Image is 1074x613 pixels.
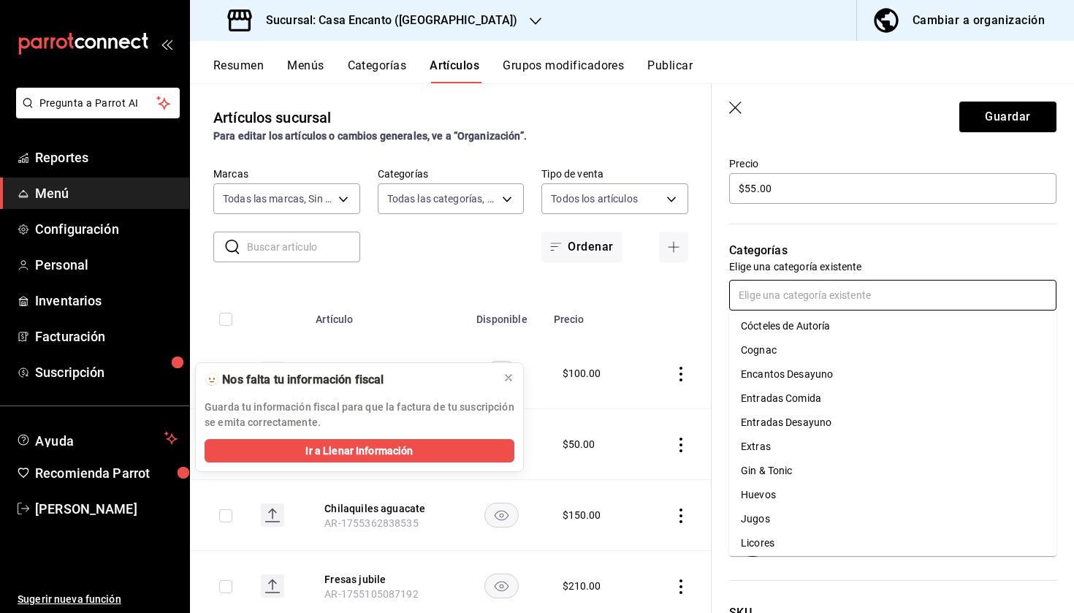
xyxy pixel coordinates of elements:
[213,130,527,142] strong: Para editar los artículos o cambios generales, ve a “Organización”.
[729,159,1056,169] label: Precio
[541,169,688,179] label: Tipo de venta
[674,367,688,381] button: actions
[459,292,544,338] th: Disponible
[16,88,180,118] button: Pregunta a Parrot AI
[324,588,418,600] span: AR-1755105087192
[161,38,172,50] button: open_drawer_menu
[729,259,1056,274] p: Elige una categoría existente
[387,191,498,206] span: Todas las categorías, Sin categoría
[430,58,479,83] button: Artículos
[35,148,178,167] span: Reportes
[324,359,441,374] button: edit-product-location
[913,10,1045,31] div: Cambiar a organización
[729,338,1056,362] li: Cognac
[674,579,688,594] button: actions
[213,58,1074,83] div: navigation tabs
[729,280,1056,311] input: Elige una categoría existente
[545,292,644,338] th: Precio
[729,555,1056,579] li: Masa Madre
[729,483,1056,507] li: Huevos
[729,459,1056,483] li: Gin & Tonic
[35,362,178,382] span: Suscripción
[729,531,1056,555] li: Licores
[287,58,324,83] button: Menús
[729,435,1056,459] li: Extras
[39,96,157,111] span: Pregunta a Parrot AI
[305,443,413,459] span: Ir a Llenar Información
[324,517,418,529] span: AR-1755362838535
[729,507,1056,531] li: Jugos
[674,509,688,523] button: actions
[10,106,180,121] a: Pregunta a Parrot AI
[729,314,1056,338] li: Cócteles de Autoría
[563,366,601,381] div: $ 100.00
[729,387,1056,411] li: Entradas Comida
[35,463,178,483] span: Recomienda Parrot
[205,372,491,388] div: 🫥 Nos falta tu información fiscal
[324,501,441,516] button: edit-product-location
[484,574,519,598] button: availability-product
[35,327,178,346] span: Facturación
[563,508,601,522] div: $ 150.00
[324,572,441,587] button: edit-product-location
[647,58,693,83] button: Publicar
[729,362,1056,387] li: Encantos Desayuno
[35,291,178,311] span: Inventarios
[254,12,518,29] h3: Sucursal: Casa Encanto ([GEOGRAPHIC_DATA])
[503,58,624,83] button: Grupos modificadores
[348,58,407,83] button: Categorías
[247,232,360,262] input: Buscar artículo
[541,232,622,262] button: Ordenar
[563,437,595,452] div: $ 50.00
[213,58,264,83] button: Resumen
[959,102,1056,132] button: Guardar
[205,439,514,462] button: Ir a Llenar Información
[18,592,178,607] span: Sugerir nueva función
[378,169,525,179] label: Categorías
[35,183,178,203] span: Menú
[563,579,601,593] div: $ 210.00
[213,169,360,179] label: Marcas
[213,107,331,129] div: Artículos sucursal
[729,173,1056,204] input: $0.00
[35,219,178,239] span: Configuración
[205,400,514,430] p: Guarda tu información fiscal para que la factura de tu suscripción se emita correctamente.
[484,503,519,528] button: availability-product
[223,191,333,206] span: Todas las marcas, Sin marca
[307,292,459,338] th: Artículo
[484,361,519,386] button: availability-product
[551,191,638,206] span: Todos los artículos
[729,242,1056,259] p: Categorías
[729,411,1056,435] li: Entradas Desayuno
[35,499,178,519] span: [PERSON_NAME]
[35,255,178,275] span: Personal
[674,438,688,452] button: actions
[35,430,159,447] span: Ayuda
